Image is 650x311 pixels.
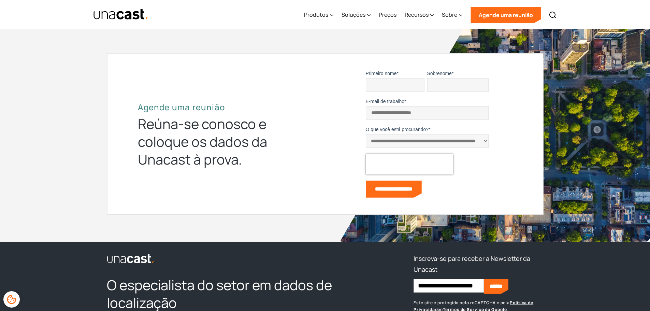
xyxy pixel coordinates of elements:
[379,11,396,18] font: Preços
[138,101,225,113] font: Agende uma reunião
[379,1,396,29] a: Preços
[366,71,397,76] font: Primeiro nome
[471,7,541,23] a: Agende uma reunião
[342,1,371,29] div: Soluções
[442,1,462,29] div: Sobre
[366,154,453,174] iframe: reCAPTCHA
[138,114,267,169] font: Reúna-se conosco e coloque os dados da Unacast à prova.
[414,300,510,306] font: Este site é protegido pelo reCAPTCHA e pela
[93,9,149,20] a: lar
[304,11,328,18] font: Produtos
[93,9,149,20] img: Logotipo de texto Unacast
[549,11,557,19] img: Ícone de pesquisa
[304,1,333,29] div: Produtos
[479,11,533,19] font: Agende uma reunião
[107,254,155,264] img: Logotipo da Unacast
[342,11,365,18] font: Soluções
[405,11,429,18] font: Recursos
[3,291,20,308] div: Preferências de cookies
[414,254,530,273] font: Inscreva-se para receber a Newsletter da Unacast
[442,11,457,18] font: Sobre
[366,99,405,104] font: E-mail de trabalho
[107,253,357,264] a: link para a página inicial
[405,1,434,29] div: Recursos
[366,127,429,132] font: O que você está procurando?
[427,71,452,76] font: Sobrenome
